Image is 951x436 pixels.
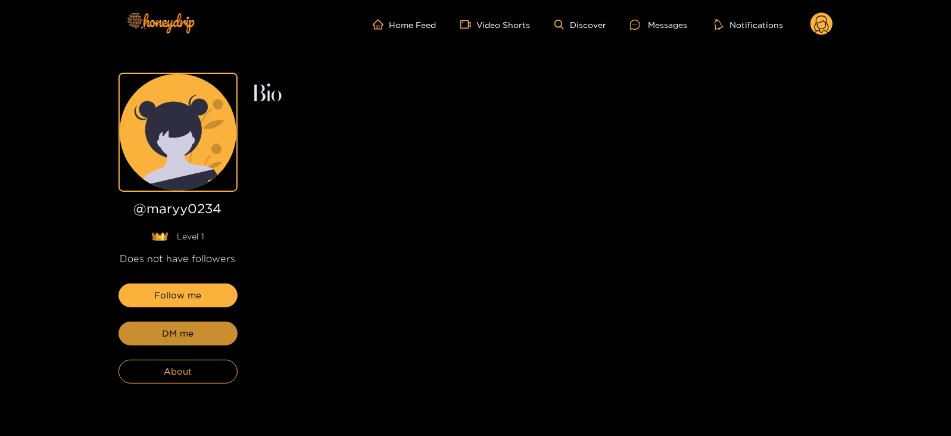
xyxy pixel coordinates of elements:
span: video-camera [460,19,477,30]
h2: Bio [252,85,833,105]
a: Discover [554,20,606,30]
button: DM me [119,322,238,345]
a: Video Shorts [460,19,531,30]
span: home [373,19,389,30]
span: Follow me [154,288,201,303]
div: Does not have followers [119,252,238,266]
span: Level 1 [177,231,205,242]
span: DM me [162,326,194,341]
div: Messages [630,18,687,32]
button: Notifications [711,18,787,30]
h1: @ maryy0234 [119,201,238,221]
span: About [164,365,192,379]
button: Follow me [119,284,238,307]
button: About [119,360,238,384]
img: lavel grade [151,232,169,241]
a: Home Feed [373,19,436,30]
